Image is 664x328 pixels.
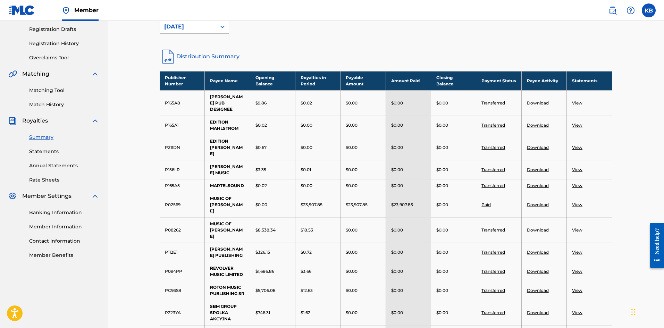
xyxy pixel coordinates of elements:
th: Amount Paid [386,71,431,90]
a: Summary [29,134,99,141]
td: MUSIC OF [PERSON_NAME] [205,192,250,217]
p: $3.35 [255,167,266,173]
a: Distribution Summary [160,48,612,65]
a: Download [527,250,549,255]
p: $0.02 [255,122,267,128]
p: $0.00 [346,122,358,128]
a: Member Information [29,223,99,230]
p: $0.00 [391,167,403,173]
p: $0.00 [346,100,358,106]
td: SBM GROUP SPOLKA AKCYJNA [205,300,250,325]
a: View [572,123,582,128]
a: Download [527,310,549,315]
img: Member Settings [8,192,17,200]
p: $0.00 [255,202,267,208]
p: $0.00 [301,144,312,151]
a: Download [527,227,549,233]
p: $0.00 [436,287,448,294]
a: Transferred [481,269,505,274]
p: $0.00 [436,268,448,275]
a: Contact Information [29,237,99,245]
p: $23,907.85 [301,202,322,208]
th: Publisher Number [160,71,205,90]
a: View [572,100,582,106]
p: $3.66 [301,268,311,275]
img: Matching [8,70,17,78]
p: $0.00 [436,183,448,189]
td: ROTON MUSIC PUBLISHING SR [205,281,250,300]
p: $0.00 [436,122,448,128]
th: Closing Balance [431,71,476,90]
a: View [572,183,582,188]
img: help [627,6,635,15]
a: Registration History [29,40,99,47]
span: Matching [22,70,49,78]
a: Transferred [481,123,505,128]
div: Help [624,3,638,17]
td: P211DN [160,135,205,160]
td: EDITION MAHLSTROM [205,116,250,135]
img: expand [91,192,99,200]
td: P223YA [160,300,205,325]
a: Member Benefits [29,252,99,259]
p: $0.02 [301,100,312,106]
img: expand [91,70,99,78]
p: $746.31 [255,310,270,316]
a: View [572,227,582,233]
p: $0.00 [301,122,312,128]
p: $0.00 [436,227,448,233]
img: search [608,6,617,15]
p: $0.00 [436,249,448,255]
td: P08262 [160,217,205,243]
p: $5,706.08 [255,287,276,294]
a: Transferred [481,100,505,106]
div: Widżet czatu [629,295,664,328]
p: $0.00 [391,287,403,294]
p: $0.00 [346,287,358,294]
p: $23,907.85 [391,202,413,208]
th: Royalties in Period [295,71,341,90]
th: Statements [567,71,612,90]
td: [PERSON_NAME] PUBLISHING [205,243,250,262]
p: $0.00 [391,310,403,316]
td: P094PP [160,262,205,281]
th: Payable Amount [341,71,386,90]
a: Download [527,100,549,106]
a: Download [527,123,549,128]
p: $0.00 [346,227,358,233]
p: $0.67 [255,144,267,151]
p: $326.15 [255,249,270,255]
td: EDITION [PERSON_NAME] [205,135,250,160]
span: Member [74,6,99,14]
td: REVOLVER MUSIC LIMITED [205,262,250,281]
a: Download [527,145,549,150]
td: PC93S8 [160,281,205,300]
a: Match History [29,101,99,108]
span: Member Settings [22,192,72,200]
p: $0.00 [391,268,403,275]
th: Opening Balance [250,71,295,90]
a: Download [527,183,549,188]
img: MLC Logo [8,5,35,15]
td: [PERSON_NAME] PUB DESIGNEE [205,90,250,116]
p: $0.00 [391,227,403,233]
p: $9.86 [255,100,267,106]
p: $0.00 [391,122,403,128]
td: MARTELSOUND [205,179,250,192]
p: $12.63 [301,287,313,294]
a: Paid [481,202,491,207]
img: Royalties [8,117,17,125]
p: $0.00 [301,183,312,189]
td: P165A5 [160,179,205,192]
a: Rate Sheets [29,176,99,184]
p: $0.00 [436,144,448,151]
a: Statements [29,148,99,155]
p: $0.00 [391,100,403,106]
p: $0.00 [346,249,358,255]
p: $0.00 [346,144,358,151]
a: View [572,288,582,293]
img: expand [91,117,99,125]
div: User Menu [642,3,656,17]
p: $0.01 [301,167,311,173]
